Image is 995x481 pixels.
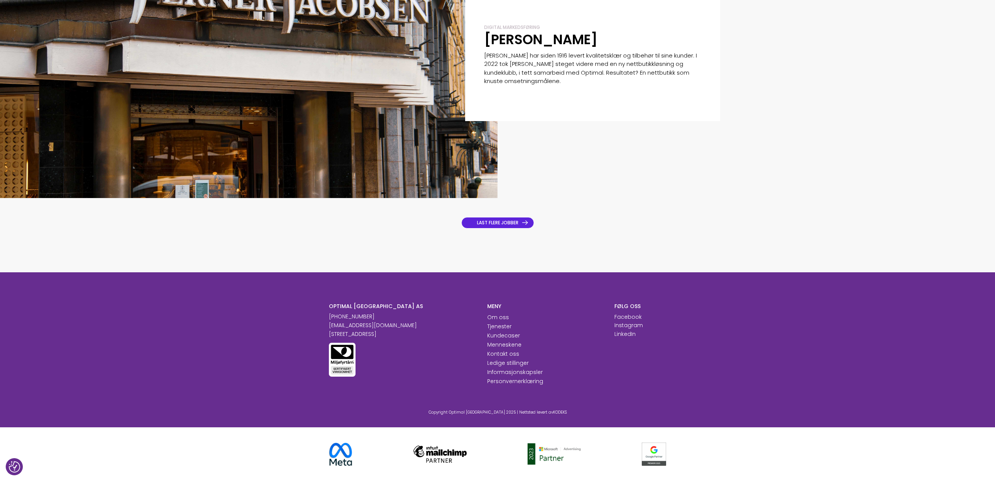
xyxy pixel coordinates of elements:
h6: FØLG OSS [614,303,667,310]
h2: [PERSON_NAME] [484,31,701,48]
a: Ledige stillinger [487,359,529,367]
a: LAST FLERE JOBBER [461,217,534,229]
a: Kundecaser [487,332,520,339]
h6: MENY [487,303,603,310]
img: Revisit consent button [9,461,20,473]
a: Informasjonskapsler [487,368,543,376]
a: [EMAIL_ADDRESS][DOMAIN_NAME] [329,321,417,329]
a: Tjenester [487,323,512,330]
a: Instagram [614,321,643,329]
p: [STREET_ADDRESS] [329,330,476,338]
span: Copyright Optimal [GEOGRAPHIC_DATA] 2025 [429,409,516,415]
a: Facebook [614,313,642,321]
a: Om oss [487,313,509,321]
a: Menneskene [487,341,521,348]
div: Digital markedsføring [484,24,701,31]
a: Personvernerklæring [487,377,543,385]
span: | [517,409,518,415]
p: [PERSON_NAME] har siden 1916 levert kvalitetsklær og tilbehør til sine kunder. I 2022 tok [PERSON... [484,51,701,86]
a: Kontakt oss [487,350,519,358]
a: LinkedIn [614,330,636,338]
img: Miljøfyrtårn sertifisert virksomhet [329,343,356,377]
h6: OPTIMAL [GEOGRAPHIC_DATA] AS [329,303,476,310]
a: KODEKS [553,409,567,415]
button: Samtykkepreferanser [9,461,20,473]
span: Nettsted levert av [519,409,567,415]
